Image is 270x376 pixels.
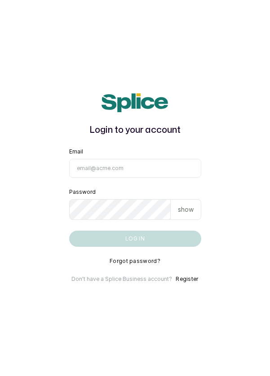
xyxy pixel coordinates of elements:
button: Forgot password? [110,258,160,265]
p: show [178,205,194,214]
p: Don't have a Splice Business account? [71,275,172,283]
button: Register [176,275,198,283]
label: Email [69,148,83,155]
button: Log in [69,231,201,247]
h1: Login to your account [69,123,201,137]
input: email@acme.com [69,159,201,178]
label: Password [69,188,96,196]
